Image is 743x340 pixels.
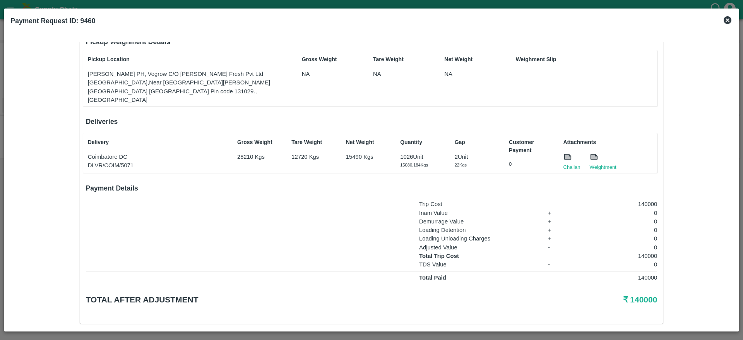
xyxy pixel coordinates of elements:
p: Pickup Location [88,55,275,64]
p: 140000 [578,252,657,260]
b: Payment Request ID: 9460 [11,17,96,25]
span: 22 Kgs [455,163,467,167]
p: Tare Weight [373,55,418,64]
p: NA [373,70,418,78]
p: 0 [578,234,657,243]
a: Weightment [590,163,616,171]
p: Net Weight [444,55,489,64]
strong: Total Trip Cost [419,253,459,259]
p: - [548,260,568,269]
p: Trip Cost [419,200,538,208]
p: Adjusted Value [419,243,538,252]
p: 12720 Kgs [291,153,336,161]
p: Gross Weight [237,138,282,146]
a: Challan [563,163,580,171]
strong: Total Paid [419,275,446,281]
p: Loading Detention [419,226,538,234]
span: 15080.184 Kgs [400,163,428,167]
p: + [548,217,568,226]
p: Weighment Slip [516,55,656,64]
p: 0 [578,217,657,226]
p: 0 [509,161,553,168]
p: Gap [455,138,499,146]
p: Gross Weight [302,55,346,64]
p: 0 [578,243,657,252]
h6: Deliveries [86,116,657,127]
p: + [548,209,568,217]
p: Demurrage Value [419,217,538,226]
p: - [548,243,568,252]
p: TDS Value [419,260,538,269]
p: 0 [578,209,657,217]
p: 15490 Kgs [346,153,390,161]
p: DLVR/COIM/5071 [88,161,228,170]
p: Customer Payment [509,138,553,155]
p: Quantity [400,138,445,146]
p: 1026 Unit [400,153,445,161]
p: Coimbatore DC [88,153,228,161]
p: Inam Value [419,209,538,217]
p: 2 Unit [455,153,499,161]
h5: ₹ 140000 [467,294,657,305]
p: Net Weight [346,138,390,146]
p: Delivery [88,138,228,146]
h6: Pickup Weighment Details [86,36,657,47]
p: Loading Unloading Charges [419,234,538,243]
p: NA [444,70,489,78]
p: Attachments [563,138,656,146]
p: NA [302,70,346,78]
p: 140000 [578,273,657,282]
p: 28210 Kgs [237,153,282,161]
p: 0 [578,260,657,269]
p: Tare Weight [291,138,336,146]
h5: Total after adjustment [86,294,467,305]
h6: Payment Details [86,183,657,194]
p: 0 [578,226,657,234]
p: + [548,234,568,243]
p: + [548,226,568,234]
p: 140000 [578,200,657,208]
p: [PERSON_NAME] PH, Vegrow C/O [PERSON_NAME] Fresh Pvt Ltd [GEOGRAPHIC_DATA],Near [GEOGRAPHIC_DATA]... [88,70,275,104]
